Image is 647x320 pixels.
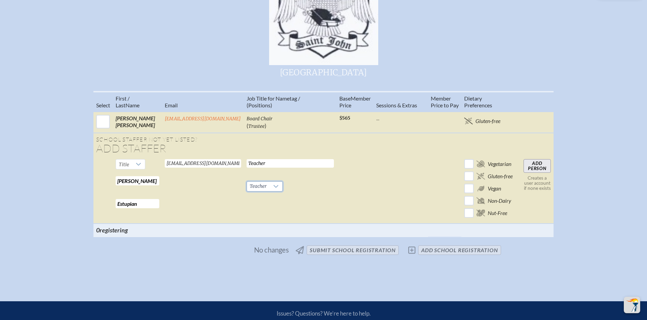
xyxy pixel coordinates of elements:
input: Job Title for Nametag (40 chars max) [247,159,334,168]
span: Base [339,95,351,102]
th: Diet [461,92,515,112]
span: Vegetarian [488,161,511,167]
th: Email [162,92,244,112]
span: Gluten-free [475,118,500,124]
span: Title [116,159,132,169]
img: To the top [625,298,639,312]
span: Board Chair [247,116,273,122]
span: Trustee [248,123,265,129]
span: [GEOGRAPHIC_DATA] [215,65,433,79]
a: [EMAIL_ADDRESS][DOMAIN_NAME] [165,116,241,122]
input: Add Person [524,159,551,173]
span: Nut-Free [488,210,507,216]
span: Vegan [488,185,501,192]
span: Last [116,102,126,108]
th: Sessions & Extras [373,92,428,112]
span: Price [339,102,351,108]
p: Creates a user account if none exists [524,176,551,191]
span: $565 [339,115,350,121]
span: Gluten-free [488,173,513,180]
input: First Name [116,176,159,185]
span: Teacher [247,182,269,191]
span: No changes [254,246,289,254]
input: Email [165,159,241,168]
span: ary Preferences [464,95,492,108]
span: Title [119,161,129,167]
span: registering [100,226,128,234]
span: er [366,95,371,102]
th: Memb [337,92,373,112]
th: Member Price to Pay [428,92,461,112]
button: Scroll Top [624,297,640,313]
th: 0 [93,224,162,237]
span: ( [247,122,248,129]
span: First / [116,95,130,102]
span: Non-Dairy [488,197,511,204]
span: ) [265,122,266,129]
th: Name [113,92,162,112]
span: Select [96,102,110,108]
th: Job Title for Nametag / (Positions) [244,92,337,112]
input: Last Name [116,199,159,208]
p: ... [376,115,425,122]
p: Issues? Questions? We’re here to help. [204,310,444,317]
td: [PERSON_NAME] [PERSON_NAME] [113,112,162,133]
